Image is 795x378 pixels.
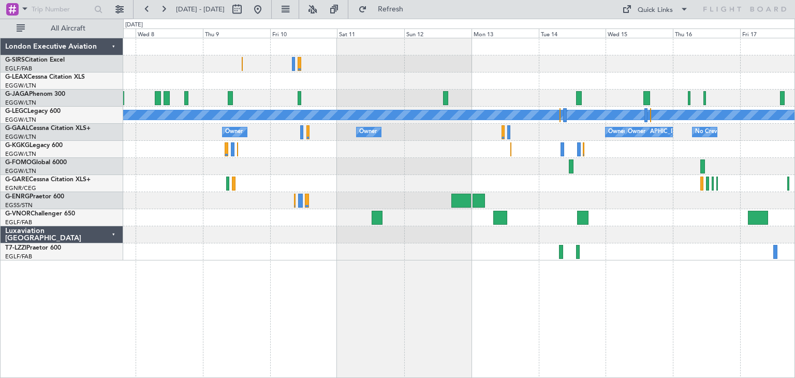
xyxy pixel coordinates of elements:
div: Tue 14 [539,28,606,38]
div: Sat 11 [337,28,404,38]
a: EGNR/CEG [5,184,36,192]
a: EGGW/LTN [5,82,36,90]
a: EGGW/LTN [5,116,36,124]
div: Sun 12 [404,28,472,38]
div: Quick Links [638,5,673,16]
div: [DATE] [125,21,143,30]
a: EGGW/LTN [5,133,36,141]
a: G-KGKGLegacy 600 [5,142,63,149]
a: G-LEGCLegacy 600 [5,108,61,114]
a: G-FOMOGlobal 6000 [5,159,67,166]
div: Owner [GEOGRAPHIC_DATA] ([GEOGRAPHIC_DATA]) [608,124,751,140]
a: EGGW/LTN [5,99,36,107]
span: T7-LZZI [5,245,26,251]
span: G-KGKG [5,142,30,149]
a: T7-LZZIPraetor 600 [5,245,61,251]
div: Owner [628,124,645,140]
a: G-VNORChallenger 650 [5,211,75,217]
div: Mon 13 [472,28,539,38]
span: G-SIRS [5,57,25,63]
div: Owner [359,124,377,140]
span: G-LEAX [5,74,27,80]
input: Trip Number [32,2,91,17]
a: EGLF/FAB [5,219,32,226]
a: G-GARECessna Citation XLS+ [5,177,91,183]
button: All Aircraft [11,20,112,37]
span: G-ENRG [5,194,30,200]
div: Wed 8 [136,28,203,38]
button: Refresh [354,1,416,18]
span: [DATE] - [DATE] [176,5,225,14]
span: G-FOMO [5,159,32,166]
span: G-JAGA [5,91,29,97]
a: EGSS/STN [5,201,33,209]
span: G-GARE [5,177,29,183]
span: All Aircraft [27,25,109,32]
a: G-JAGAPhenom 300 [5,91,65,97]
a: G-ENRGPraetor 600 [5,194,64,200]
span: G-GAAL [5,125,29,132]
span: G-LEGC [5,108,27,114]
div: Thu 9 [203,28,270,38]
a: G-SIRSCitation Excel [5,57,65,63]
a: EGLF/FAB [5,65,32,72]
div: Thu 16 [673,28,740,38]
div: Owner [225,124,243,140]
div: Fri 10 [270,28,337,38]
a: G-GAALCessna Citation XLS+ [5,125,91,132]
button: Quick Links [617,1,694,18]
span: Refresh [369,6,413,13]
div: Wed 15 [606,28,673,38]
a: EGGW/LTN [5,150,36,158]
a: EGGW/LTN [5,167,36,175]
a: EGLF/FAB [5,253,32,260]
a: G-LEAXCessna Citation XLS [5,74,85,80]
div: No Crew [695,124,719,140]
span: G-VNOR [5,211,31,217]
